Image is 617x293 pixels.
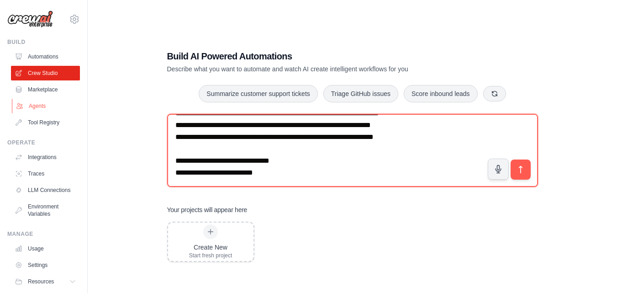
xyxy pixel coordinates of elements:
img: Logo [7,11,53,28]
iframe: Chat Widget [571,249,617,293]
div: Create New [189,243,232,252]
button: Resources [11,274,80,289]
button: Triage GitHub issues [323,85,398,102]
p: Describe what you want to automate and watch AI create intelligent workflows for you [167,64,474,74]
a: Integrations [11,150,80,165]
button: Click to speak your automation idea [488,159,509,180]
a: Automations [11,49,80,64]
a: Crew Studio [11,66,80,80]
div: Operate [7,139,80,146]
button: Score inbound leads [404,85,478,102]
button: Summarize customer support tickets [199,85,317,102]
a: Tool Registry [11,115,80,130]
h1: Build AI Powered Automations [167,50,474,63]
a: Marketplace [11,82,80,97]
span: Resources [28,278,54,285]
a: Agents [12,99,81,113]
button: Get new suggestions [483,86,506,101]
a: LLM Connections [11,183,80,197]
div: Manage [7,230,80,238]
div: Start fresh project [189,252,232,259]
a: Traces [11,166,80,181]
a: Environment Variables [11,199,80,221]
a: Usage [11,241,80,256]
div: Build [7,38,80,46]
a: Settings [11,258,80,272]
h3: Your projects will appear here [167,205,248,214]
